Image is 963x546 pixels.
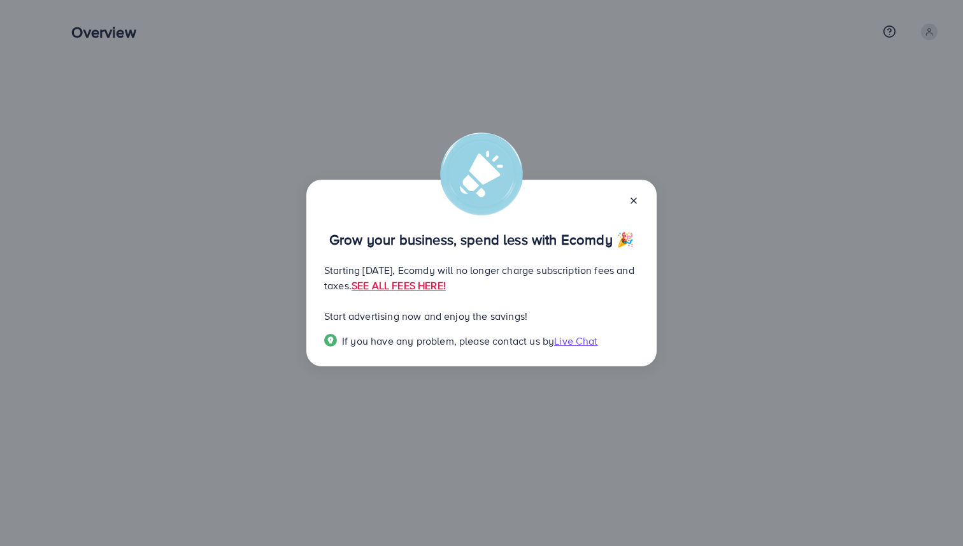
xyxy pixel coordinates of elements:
p: Starting [DATE], Ecomdy will no longer charge subscription fees and taxes. [324,262,639,293]
span: Live Chat [554,334,597,348]
span: If you have any problem, please contact us by [342,334,554,348]
p: Grow your business, spend less with Ecomdy 🎉 [324,232,639,247]
img: alert [440,133,523,215]
img: Popup guide [324,334,337,347]
a: SEE ALL FEES HERE! [352,278,446,292]
p: Start advertising now and enjoy the savings! [324,308,639,324]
